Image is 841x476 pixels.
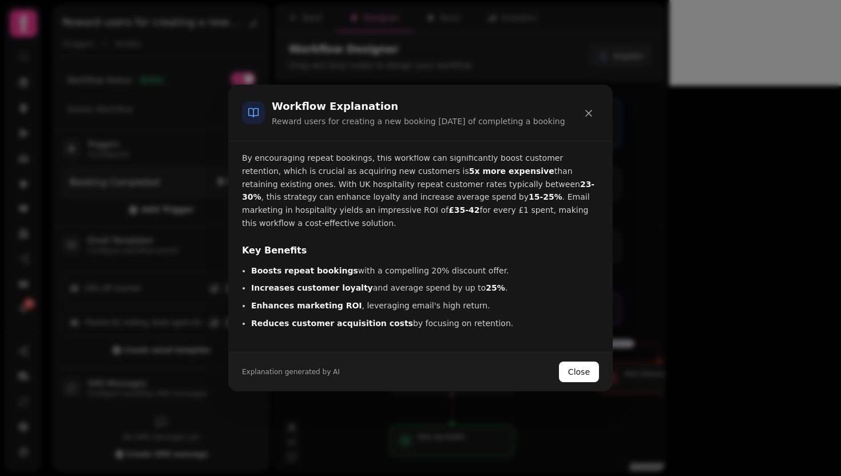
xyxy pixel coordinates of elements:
li: with a compelling 20% discount offer. [251,264,599,277]
p: By encouraging repeat bookings, this workflow can significantly boost customer retention, which i... [242,152,599,230]
li: and average spend by up to . [251,281,599,295]
strong: £35-42 [449,205,480,215]
p: Reward users for creating a new booking [DATE] of completing a booking [272,116,565,127]
strong: Reduces customer acquisition costs [251,319,413,328]
strong: 15-25% [529,192,562,201]
strong: 5x more expensive [469,166,554,176]
li: by focusing on retention. [251,317,599,330]
strong: Boosts repeat bookings [251,266,358,275]
button: Close [559,362,599,382]
h2: Key Benefits [242,244,599,257]
strong: 25% [486,283,505,292]
strong: Increases customer loyalty [251,283,373,292]
strong: Enhances marketing ROI [251,301,362,310]
p: Explanation generated by AI [242,367,340,376]
li: , leveraging email's high return. [251,299,599,312]
h2: Workflow Explanation [272,98,565,114]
